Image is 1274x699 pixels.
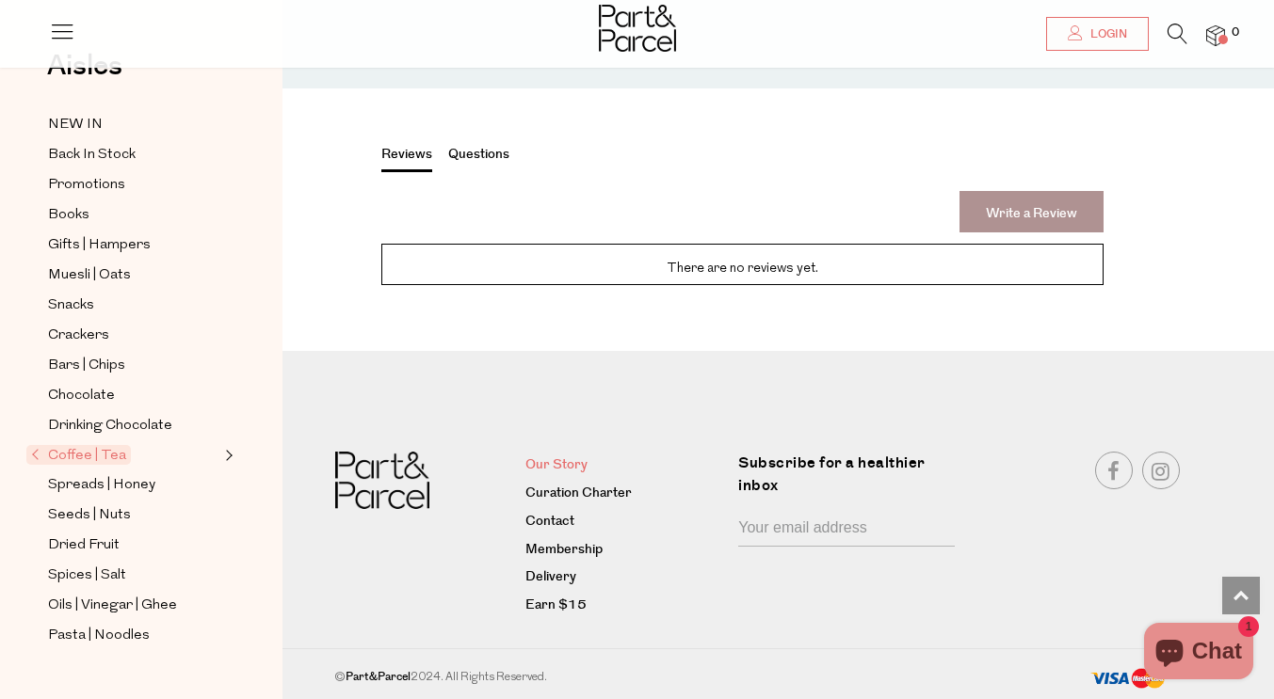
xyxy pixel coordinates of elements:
button: Questions [448,145,509,169]
a: Crackers [48,324,219,347]
span: Seeds | Nuts [48,504,131,527]
a: NEW IN [48,113,219,136]
span: 0 [1227,24,1244,41]
a: Spices | Salt [48,564,219,587]
span: Sauces [48,655,96,677]
a: Chocolate [48,384,219,407]
span: Back In Stock [48,144,136,167]
a: Pasta | Noodles [48,624,219,647]
a: Sauces [48,654,219,677]
span: Spreads | Honey [48,474,155,497]
span: Promotions [48,174,125,197]
span: Coffee | Tea [26,445,131,465]
a: Seeds | Nuts [48,503,219,527]
span: NEW IN [48,114,103,136]
input: Your email address [738,511,955,547]
a: Books [48,203,219,227]
span: Pasta | Noodles [48,625,150,647]
span: Dried Fruit [48,534,120,557]
inbox-online-store-chat: Shopify online store chat [1138,623,1259,684]
a: Login [1046,17,1149,51]
span: Drinking Chocolate [48,415,172,437]
a: Dried Fruit [48,533,219,557]
a: Delivery [525,566,725,589]
span: Spices | Salt [48,564,126,587]
a: Drinking Chocolate [48,414,219,437]
p: There are no reviews yet. [395,258,1089,280]
span: Books [48,204,89,227]
a: Gifts | Hampers [48,233,219,257]
span: Snacks [48,294,94,317]
a: Membership [525,539,725,562]
a: Back In Stock [48,143,219,167]
img: Part&Parcel [335,452,429,509]
a: Muesli | Oats [48,263,219,287]
a: Coffee | Tea [31,444,219,467]
button: Reviews [381,145,432,172]
div: © 2024. All Rights Reserved. [298,668,980,687]
a: Write a Review [960,191,1104,232]
span: Muesli | Oats [48,264,131,287]
img: payment-methods.png [1090,668,1166,690]
span: Chocolate [48,385,115,407]
button: Expand/Collapse Coffee | Tea [220,444,234,467]
a: Bars | Chips [48,354,219,377]
a: Spreads | Honey [48,473,219,497]
b: Part&Parcel [346,669,411,685]
span: Bars | Chips [48,355,125,377]
label: Subscribe for a healthier inbox [738,452,966,511]
span: Oils | Vinegar | Ghee [48,595,177,617]
a: Promotions [48,173,219,197]
img: Part&Parcel [599,5,676,52]
a: Oils | Vinegar | Ghee [48,594,219,617]
a: Earn $15 [525,595,725,617]
a: Aisles [47,52,122,99]
a: Our Story [525,454,725,477]
span: Gifts | Hampers [48,234,151,257]
span: Crackers [48,325,109,347]
a: Snacks [48,294,219,317]
a: Contact [525,511,725,533]
a: Curation Charter [525,483,725,505]
span: Login [1086,26,1127,42]
a: 0 [1206,25,1225,45]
